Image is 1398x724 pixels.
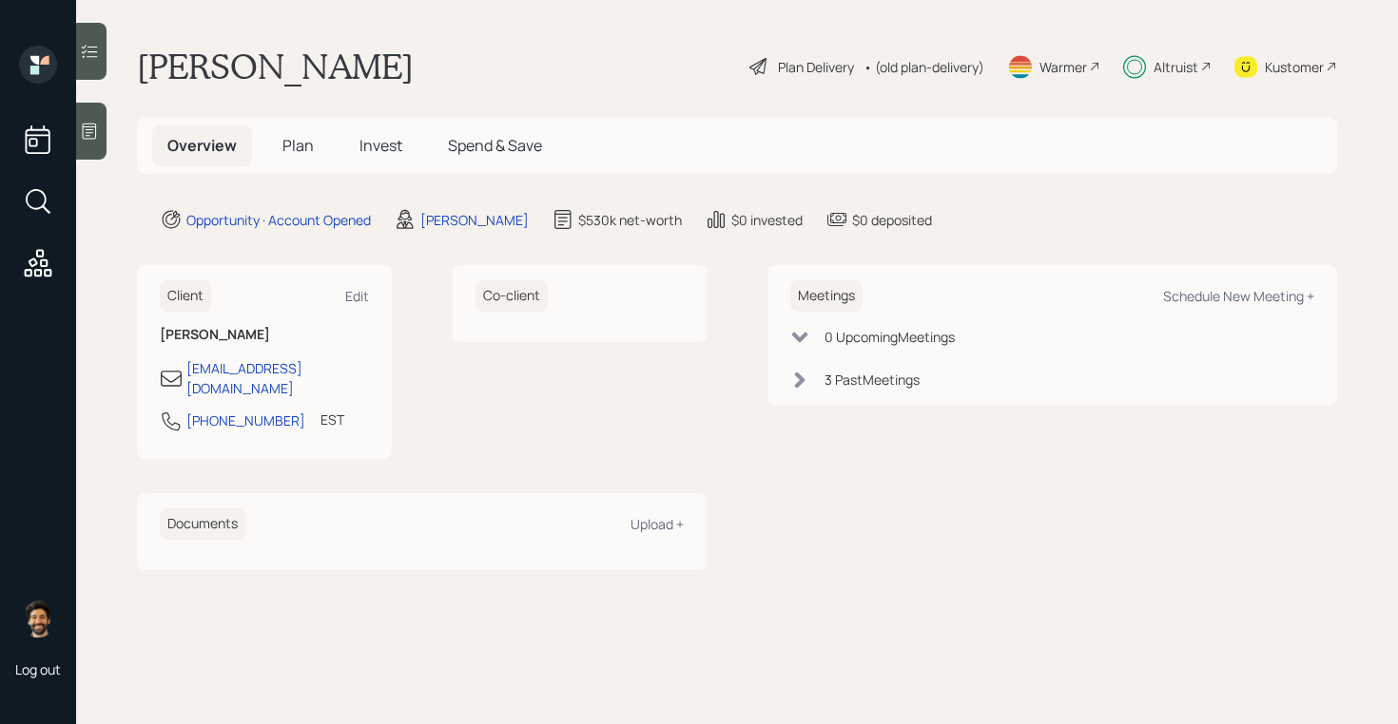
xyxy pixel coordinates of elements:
div: Plan Delivery [778,57,854,77]
div: Schedule New Meeting + [1163,287,1314,305]
h1: [PERSON_NAME] [137,46,414,87]
div: 3 Past Meeting s [825,370,920,390]
div: Altruist [1154,57,1198,77]
div: Kustomer [1265,57,1324,77]
div: Warmer [1039,57,1087,77]
div: [PERSON_NAME] [420,210,529,230]
div: • (old plan-delivery) [864,57,984,77]
div: $0 deposited [852,210,932,230]
div: [PHONE_NUMBER] [186,410,305,430]
div: Upload + [631,515,684,533]
div: 0 Upcoming Meeting s [825,327,955,347]
img: eric-schwartz-headshot.png [19,600,57,638]
div: $0 invested [731,210,803,230]
h6: Co-client [476,280,548,312]
div: $530k net-worth [578,210,682,230]
h6: Documents [160,508,245,540]
div: Log out [15,660,61,678]
div: Opportunity · Account Opened [186,210,371,230]
div: EST [320,410,344,429]
div: [EMAIL_ADDRESS][DOMAIN_NAME] [186,358,369,398]
h6: Meetings [790,280,863,312]
span: Plan [282,135,314,156]
span: Invest [359,135,402,156]
h6: [PERSON_NAME] [160,327,369,343]
h6: Client [160,280,211,312]
span: Overview [167,135,237,156]
span: Spend & Save [448,135,542,156]
div: Edit [345,287,369,305]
